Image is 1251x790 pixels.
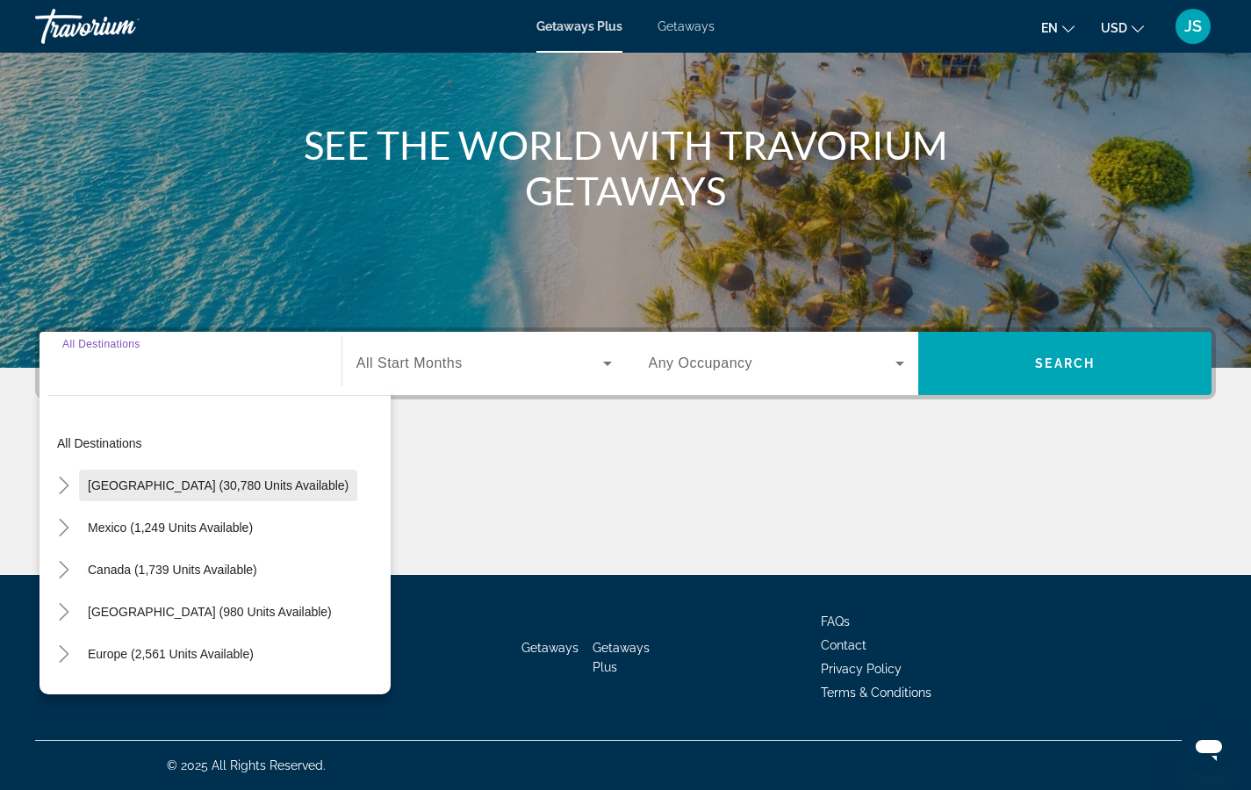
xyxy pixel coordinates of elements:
[79,596,341,628] button: [GEOGRAPHIC_DATA] (980 units available)
[79,470,357,501] button: [GEOGRAPHIC_DATA] (30,780 units available)
[88,478,349,492] span: [GEOGRAPHIC_DATA] (30,780 units available)
[821,662,902,676] a: Privacy Policy
[167,758,326,772] span: © 2025 All Rights Reserved.
[88,647,254,661] span: Europe (2,561 units available)
[658,19,715,33] a: Getaways
[1170,8,1216,45] button: User Menu
[1041,15,1075,40] button: Change language
[40,332,1211,395] div: Search widget
[918,332,1211,395] button: Search
[62,338,140,349] span: All Destinations
[1101,21,1127,35] span: USD
[1041,21,1058,35] span: en
[48,470,79,501] button: Toggle United States (30,780 units available)
[821,614,850,628] a: FAQs
[57,436,142,450] span: All destinations
[821,638,866,652] a: Contact
[48,427,391,459] button: All destinations
[593,641,650,674] a: Getaways Plus
[1181,720,1237,776] iframe: Button to launch messaging window
[79,638,262,670] button: Europe (2,561 units available)
[35,4,211,49] a: Travorium
[521,641,579,655] a: Getaways
[536,19,622,33] a: Getaways Plus
[649,355,753,370] span: Any Occupancy
[88,605,332,619] span: [GEOGRAPHIC_DATA] (980 units available)
[48,681,79,712] button: Toggle Australia (208 units available)
[821,686,931,700] a: Terms & Conditions
[1184,18,1202,35] span: JS
[79,680,261,712] button: Australia (208 units available)
[1101,15,1144,40] button: Change currency
[48,597,79,628] button: Toggle Caribbean & Atlantic Islands (980 units available)
[48,555,79,585] button: Toggle Canada (1,739 units available)
[1035,356,1095,370] span: Search
[79,554,266,585] button: Canada (1,739 units available)
[88,521,253,535] span: Mexico (1,249 units available)
[297,122,955,213] h1: SEE THE WORLD WITH TRAVORIUM GETAWAYS
[356,355,463,370] span: All Start Months
[79,512,262,543] button: Mexico (1,249 units available)
[48,513,79,543] button: Toggle Mexico (1,249 units available)
[48,639,79,670] button: Toggle Europe (2,561 units available)
[88,563,257,577] span: Canada (1,739 units available)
